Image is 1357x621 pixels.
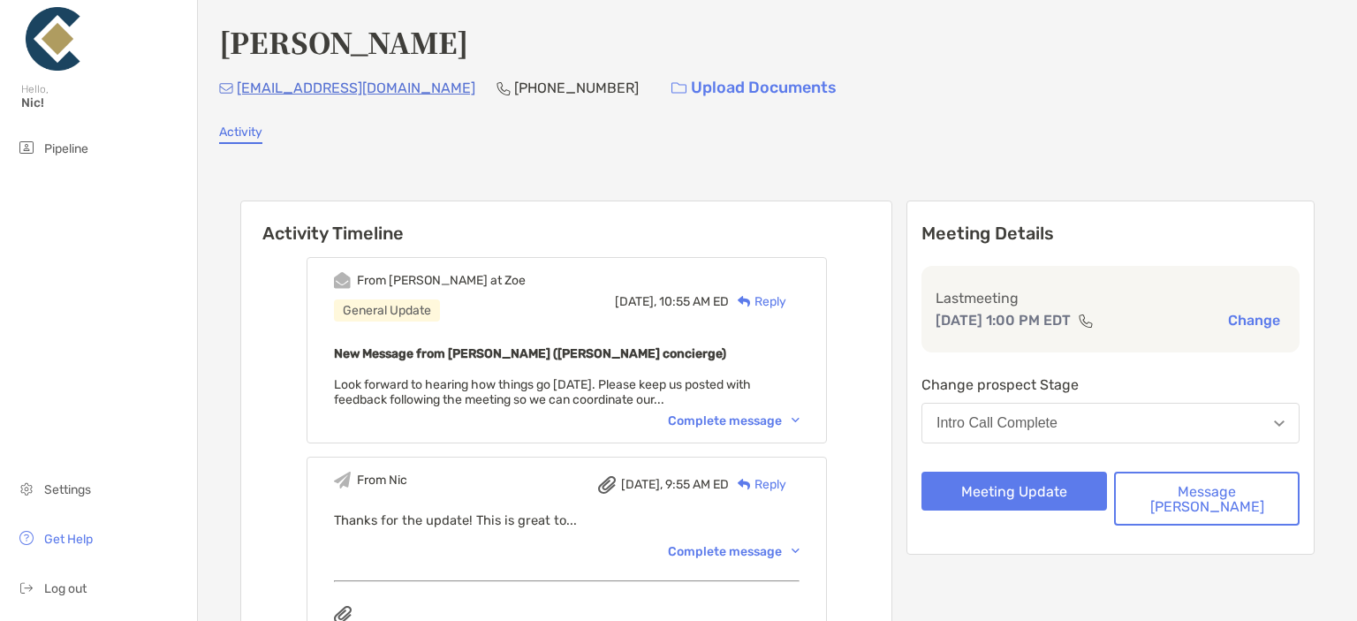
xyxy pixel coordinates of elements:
img: Email Icon [219,83,233,94]
button: Message [PERSON_NAME] [1114,472,1300,526]
img: pipeline icon [16,137,37,158]
img: logout icon [16,577,37,598]
span: [DATE], [615,294,656,309]
b: New Message from [PERSON_NAME] ([PERSON_NAME] concierge) [334,346,726,361]
a: Upload Documents [660,69,848,107]
a: Activity [219,125,262,144]
span: Get Help [44,532,93,547]
button: Meeting Update [921,472,1107,511]
div: Complete message [668,544,800,559]
img: Open dropdown arrow [1274,420,1285,427]
img: settings icon [16,478,37,499]
div: Reply [729,475,786,494]
img: get-help icon [16,527,37,549]
span: 10:55 AM ED [659,294,729,309]
span: Settings [44,482,91,497]
span: Look forward to hearing how things go [DATE]. Please keep us posted with feedback following the m... [334,377,751,407]
p: Meeting Details [921,223,1300,245]
div: From Nic [357,473,407,488]
img: Event icon [334,272,351,289]
h6: Activity Timeline [241,201,891,244]
img: Chevron icon [792,418,800,423]
p: [EMAIL_ADDRESS][DOMAIN_NAME] [237,77,475,99]
button: Change [1223,311,1285,329]
img: attachment [598,476,616,494]
p: [DATE] 1:00 PM EDT [936,309,1071,331]
img: button icon [671,82,686,95]
p: Last meeting [936,287,1285,309]
span: Pipeline [44,141,88,156]
span: Nic! [21,95,186,110]
img: Phone Icon [497,81,511,95]
h4: [PERSON_NAME] [219,21,468,62]
span: 9:55 AM ED [665,477,729,492]
span: Log out [44,581,87,596]
img: Reply icon [738,296,751,307]
div: From [PERSON_NAME] at Zoe [357,273,526,288]
img: Reply icon [738,479,751,490]
img: Event icon [334,472,351,488]
img: Zoe Logo [21,7,85,71]
p: Change prospect Stage [921,374,1300,396]
p: [PHONE_NUMBER] [514,77,639,99]
img: Chevron icon [792,549,800,554]
div: Intro Call Complete [936,415,1058,431]
div: Complete message [668,413,800,428]
div: General Update [334,299,440,322]
img: communication type [1078,314,1094,328]
button: Intro Call Complete [921,403,1300,443]
span: [DATE], [621,477,663,492]
div: Reply [729,292,786,311]
span: Thanks for the update! This is great to... [334,512,577,528]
